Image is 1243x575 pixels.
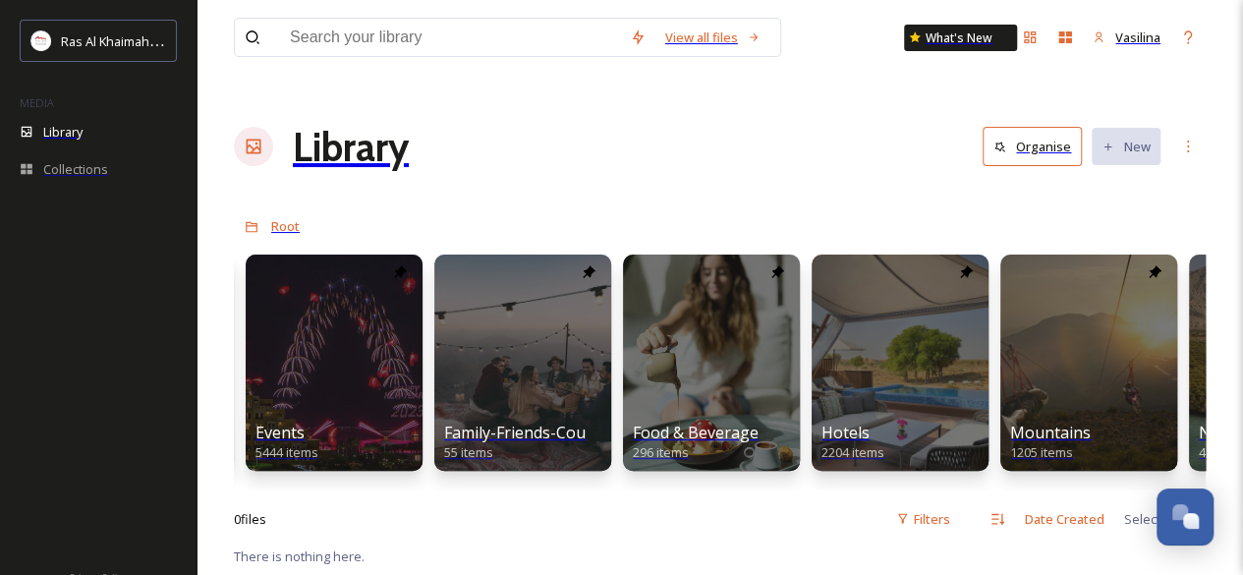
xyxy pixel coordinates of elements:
[655,19,770,56] a: View all files
[20,95,54,110] span: MEDIA
[43,160,108,178] span: Collections
[1115,29,1160,46] span: Vasilina
[633,422,759,443] span: Food & Beverage
[43,123,83,141] span: Library
[271,217,300,235] a: Root
[444,443,493,461] span: 55 items
[1157,489,1214,546] button: Open Chat
[904,25,1017,51] div: What's New
[444,425,647,460] a: Family-Friends-Couple-Solo55 items
[255,425,318,460] a: Events5444 items
[444,422,647,443] span: Family-Friends-Couple-Solo
[255,443,318,461] span: 5444 items
[280,19,620,56] input: Search your library
[293,96,409,198] a: Library
[1010,443,1073,461] span: 1205 items
[904,25,1002,51] a: What's New
[1010,422,1091,443] span: Mountains
[61,32,339,50] span: Ras Al Khaimah Tourism Development Authority
[31,31,51,51] img: Logo_RAKTDA_RGB-01.png
[633,425,759,460] a: Food & Beverage296 items
[983,127,1082,166] button: Organise
[234,547,365,565] span: There is nothing here.
[234,510,266,528] span: 0 file s
[1010,425,1091,460] a: Mountains1205 items
[821,422,870,443] span: Hotels
[821,425,884,460] a: Hotels2204 items
[983,127,1092,166] a: Organise
[293,123,409,171] h1: Library
[633,443,689,461] span: 296 items
[255,422,305,443] span: Events
[1092,128,1160,165] button: New
[1083,19,1170,56] a: Vasilina
[1124,510,1176,528] span: Select all
[1015,500,1114,538] div: Date Created
[821,443,884,461] span: 2204 items
[886,500,960,538] div: Filters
